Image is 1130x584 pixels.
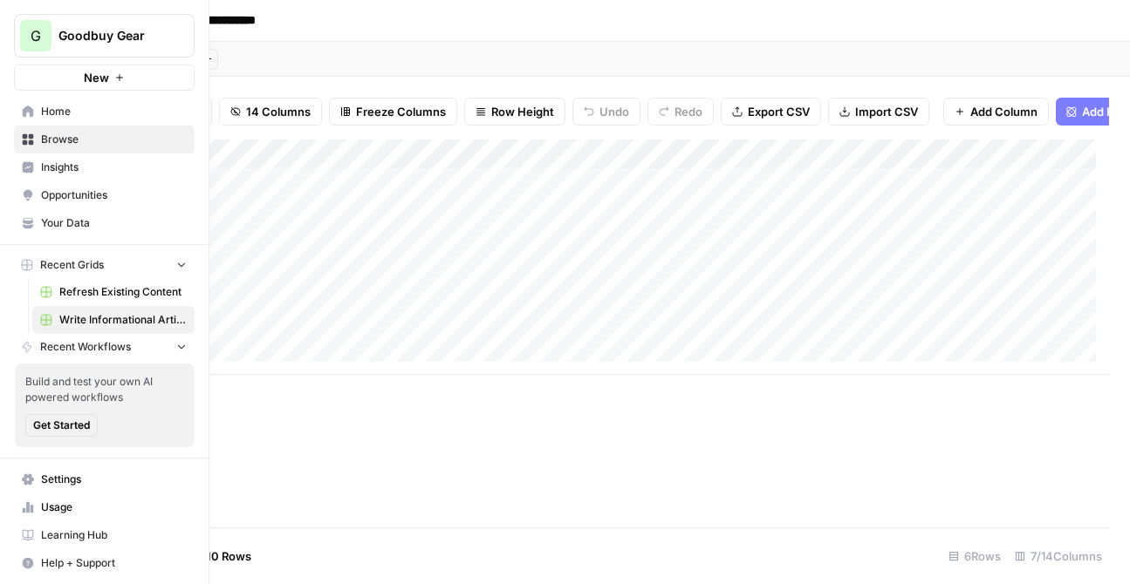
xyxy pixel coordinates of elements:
[41,527,187,543] span: Learning Hub
[33,418,90,433] span: Get Started
[1008,542,1109,570] div: 7/14 Columns
[942,542,1008,570] div: 6 Rows
[356,103,446,120] span: Freeze Columns
[855,103,918,120] span: Import CSV
[943,98,1049,126] button: Add Column
[219,98,322,126] button: 14 Columns
[464,98,565,126] button: Row Height
[59,284,187,300] span: Refresh Existing Content
[32,306,195,334] a: Write Informational Article
[25,414,98,437] button: Get Started
[828,98,929,126] button: Import CSV
[572,98,640,126] button: Undo
[14,549,195,577] button: Help + Support
[31,25,41,46] span: G
[491,103,554,120] span: Row Height
[41,132,187,147] span: Browse
[181,547,251,565] span: Add 10 Rows
[32,278,195,306] a: Refresh Existing Content
[40,339,131,355] span: Recent Workflows
[14,209,195,237] a: Your Data
[41,187,187,203] span: Opportunities
[246,103,311,120] span: 14 Columns
[41,215,187,231] span: Your Data
[40,257,104,273] span: Recent Grids
[14,465,195,493] a: Settings
[59,312,187,328] span: Write Informational Article
[14,126,195,153] a: Browse
[599,103,629,120] span: Undo
[41,160,187,175] span: Insights
[647,98,714,126] button: Redo
[14,14,195,58] button: Workspace: Goodbuy Gear
[748,103,810,120] span: Export CSV
[41,104,187,119] span: Home
[14,493,195,521] a: Usage
[329,98,457,126] button: Freeze Columns
[41,555,187,571] span: Help + Support
[14,252,195,278] button: Recent Grids
[14,334,195,360] button: Recent Workflows
[58,27,164,44] span: Goodbuy Gear
[14,98,195,126] a: Home
[675,103,702,120] span: Redo
[14,65,195,91] button: New
[721,98,821,126] button: Export CSV
[970,103,1038,120] span: Add Column
[41,472,187,487] span: Settings
[14,153,195,181] a: Insights
[25,374,184,405] span: Build and test your own AI powered workflows
[14,181,195,209] a: Opportunities
[14,521,195,549] a: Learning Hub
[84,69,109,86] span: New
[41,499,187,515] span: Usage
